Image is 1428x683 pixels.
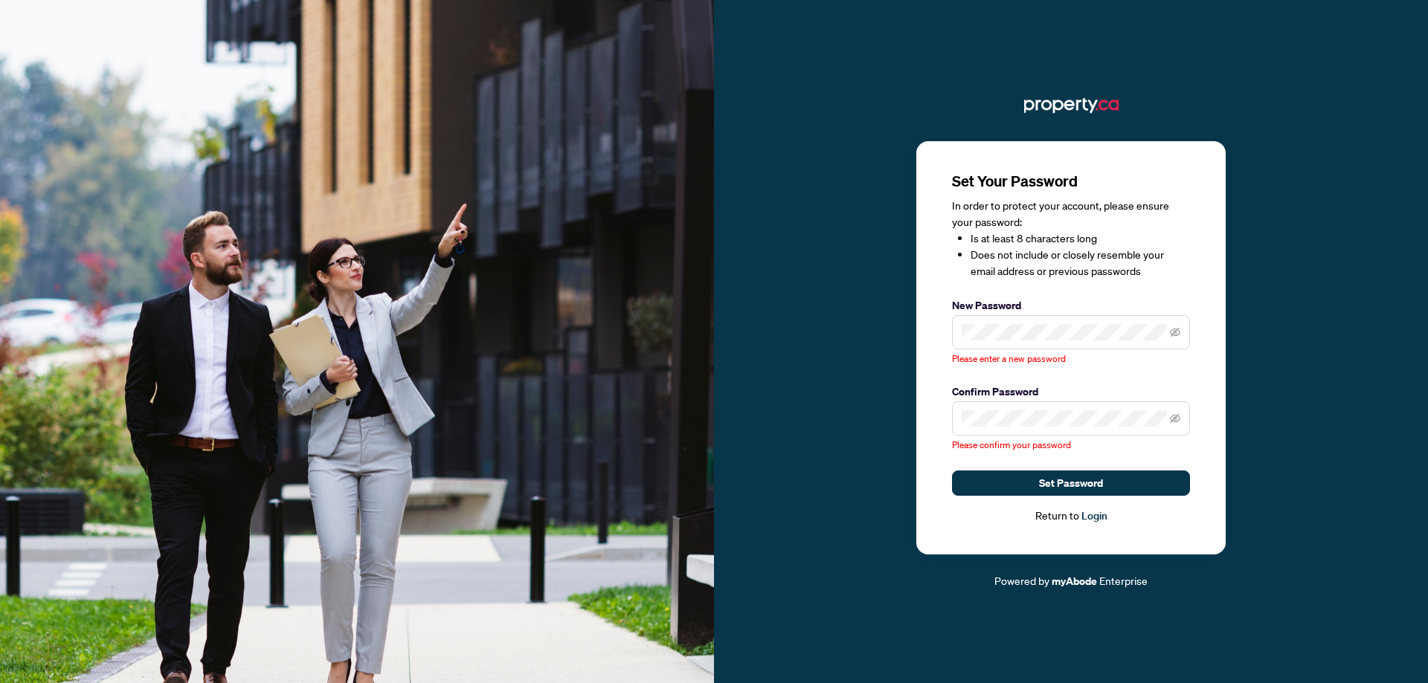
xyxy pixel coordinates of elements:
button: Set Password [952,470,1190,496]
span: eye-invisible [1170,413,1180,424]
div: In order to protect your account, please ensure your password: [952,198,1190,279]
h3: Set Your Password [952,171,1190,192]
label: New Password [952,297,1190,314]
a: Login [1081,509,1107,522]
li: Does not include or closely resemble your email address or previous passwords [971,247,1190,279]
div: Return to [952,508,1190,525]
span: eye-invisible [1170,327,1180,337]
span: Enterprise [1099,574,1148,587]
img: ma-logo [1024,94,1119,117]
label: Confirm Password [952,383,1190,400]
a: myAbode [1052,573,1097,589]
span: Powered by [994,574,1049,587]
span: Set Password [1039,471,1103,495]
span: Please confirm your password [952,439,1071,450]
li: Is at least 8 characters long [971,230,1190,247]
span: Please enter a new password [952,353,1066,364]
